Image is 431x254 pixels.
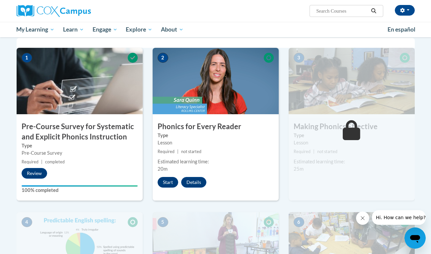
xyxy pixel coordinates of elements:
span: not started [317,149,337,154]
a: En español [383,23,420,37]
span: 4 [22,217,32,227]
span: About [161,26,183,34]
span: Learn [63,26,84,34]
label: Type [294,132,410,139]
span: Required [158,149,175,154]
span: 25m [294,166,304,172]
span: not started [181,149,201,154]
a: Engage [88,22,122,37]
span: | [41,159,42,164]
button: Account Settings [395,5,415,16]
button: Start [158,177,178,188]
span: Explore [126,26,152,34]
h3: Phonics for Every Reader [153,122,279,132]
label: Type [158,132,274,139]
h3: Making Phonics Effective [289,122,415,132]
label: Type [22,142,138,149]
span: Required [22,159,38,164]
a: Cox Campus [17,5,143,17]
img: Course Image [153,48,279,114]
span: Required [294,149,311,154]
div: Your progress [22,185,138,187]
img: Course Image [289,48,415,114]
div: Estimated learning time: [158,158,274,165]
label: 100% completed [22,187,138,194]
a: About [157,22,188,37]
div: Pre-Course Survey [22,149,138,157]
span: 6 [294,217,304,227]
img: Cox Campus [17,5,91,17]
a: Learn [59,22,88,37]
div: Lesson [158,139,274,146]
span: completed [45,159,65,164]
span: 2 [158,53,168,63]
span: 1 [22,53,32,63]
iframe: Close message [356,212,369,225]
img: Course Image [17,48,143,114]
div: Main menu [7,22,425,37]
div: Estimated learning time: [294,158,410,165]
span: My Learning [16,26,54,34]
span: 3 [294,53,304,63]
span: En español [388,26,415,33]
div: Lesson [294,139,410,146]
span: 20m [158,166,168,172]
button: Search [369,7,379,15]
iframe: Message from company [372,210,426,225]
span: 5 [158,217,168,227]
a: My Learning [12,22,59,37]
span: | [313,149,315,154]
input: Search Courses [316,7,369,15]
span: | [177,149,179,154]
button: Details [181,177,206,188]
a: Explore [121,22,157,37]
button: Review [22,168,47,179]
h3: Pre-Course Survey for Systematic and Explicit Phonics Instruction [17,122,143,142]
iframe: Button to launch messaging window [404,227,426,249]
span: Engage [93,26,117,34]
